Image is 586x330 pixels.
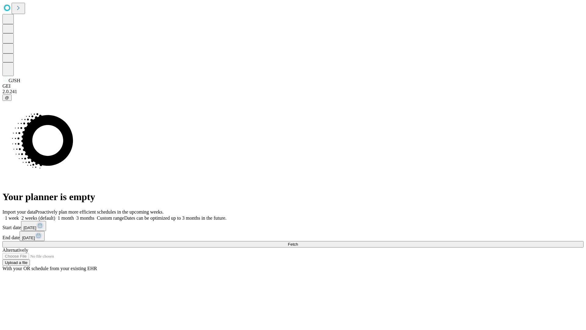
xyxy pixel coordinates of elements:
span: [DATE] [24,226,36,230]
button: [DATE] [20,231,45,241]
h1: Your planner is empty [2,191,584,203]
span: Alternatively [2,248,28,253]
span: 1 week [5,215,19,221]
span: @ [5,95,9,100]
span: Fetch [288,242,298,247]
span: 2 weeks (default) [21,215,55,221]
div: GEI [2,83,584,89]
div: Start date [2,221,584,231]
button: [DATE] [21,221,46,231]
span: Custom range [97,215,124,221]
button: @ [2,94,12,101]
span: [DATE] [22,236,35,240]
span: Dates can be optimized up to 3 months in the future. [124,215,226,221]
span: 3 months [76,215,94,221]
div: 2.0.241 [2,89,584,94]
button: Upload a file [2,259,30,266]
span: 1 month [58,215,74,221]
span: With your OR schedule from your existing EHR [2,266,97,271]
span: GJSH [9,78,20,83]
div: End date [2,231,584,241]
span: Proactively plan more efficient schedules in the upcoming weeks. [35,209,164,215]
button: Fetch [2,241,584,248]
span: Import your data [2,209,35,215]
